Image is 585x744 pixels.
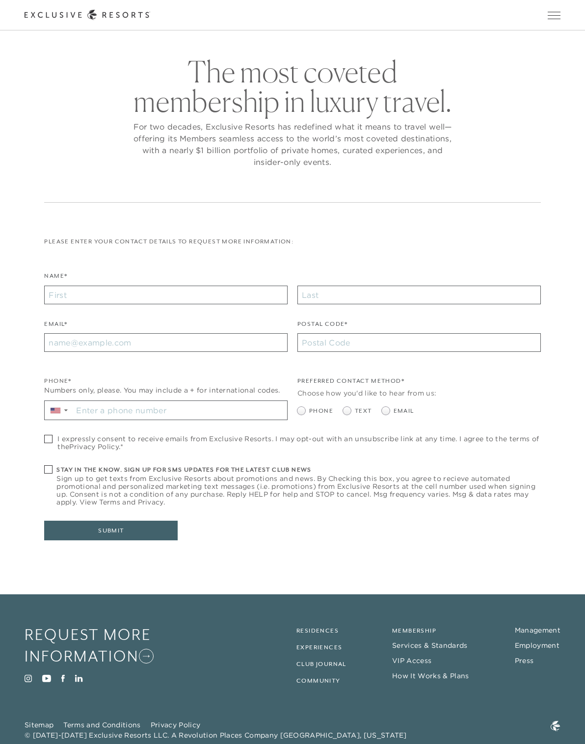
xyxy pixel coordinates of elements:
iframe: Qualified Messenger [575,734,585,744]
legend: Preferred Contact Method* [297,376,404,391]
label: Postal Code* [297,319,348,334]
div: Numbers only, please. You may include a + for international codes. [44,385,288,396]
input: Postal Code [297,333,541,352]
span: I expressly consent to receive emails from Exclusive Resorts. I may opt-out with an unsubscribe l... [57,435,540,451]
a: VIP Access [392,656,431,665]
label: Email* [44,319,67,334]
a: Request More Information [25,624,192,667]
input: Last [297,286,541,304]
span: © [DATE]-[DATE] Exclusive Resorts LLC. A Revolution Places Company [GEOGRAPHIC_DATA], [US_STATE] [25,730,407,741]
a: Terms and Conditions [63,720,140,729]
a: Community [296,677,341,684]
h2: The most coveted membership in luxury travel. [131,57,454,116]
div: Phone* [44,376,288,386]
button: Submit [44,521,178,540]
a: Employment [515,641,559,650]
h6: Stay in the know. Sign up for sms updates for the latest club news [56,465,540,475]
a: How It Works & Plans [392,671,469,680]
label: Name* [44,271,67,286]
a: Privacy Policy [69,442,118,451]
div: Choose how you'd like to hear from us: [297,388,541,399]
input: Enter a phone number [73,401,287,420]
span: Sign up to get texts from Exclusive Resorts about promotions and news. By Checking this box, you ... [56,475,540,506]
button: Open navigation [548,12,560,19]
a: Press [515,656,534,665]
span: Phone [309,406,333,416]
span: Text [355,406,372,416]
p: Please enter your contact details to request more information: [44,237,540,246]
input: First [44,286,288,304]
span: Email [394,406,414,416]
a: Residences [296,627,339,634]
a: Club Journal [296,661,346,667]
a: Sitemap [25,720,53,729]
a: Experiences [296,644,342,651]
a: Membership [392,627,436,634]
a: Management [515,626,560,635]
input: name@example.com [44,333,288,352]
p: For two decades, Exclusive Resorts has redefined what it means to travel well—offering its Member... [131,121,454,168]
a: Services & Standards [392,641,467,650]
div: Country Code Selector [45,401,73,420]
span: ▼ [63,407,69,413]
a: Privacy Policy [151,720,200,729]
